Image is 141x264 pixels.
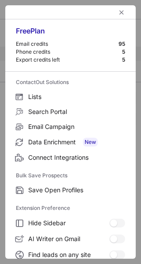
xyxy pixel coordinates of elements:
[28,154,125,161] span: Connect Integrations
[5,231,136,247] label: AI Writer on Gmail
[5,104,136,119] label: Search Portal
[5,247,136,263] label: Find leads on any site
[122,56,125,63] div: 5
[28,251,109,259] span: Find leads on any site
[116,7,127,18] button: left-button
[5,119,136,134] label: Email Campaign
[16,169,125,183] label: Bulk Save Prospects
[28,123,125,131] span: Email Campaign
[5,150,136,165] label: Connect Integrations
[16,48,122,55] div: Phone credits
[28,93,125,101] span: Lists
[16,201,125,215] label: Extension Preference
[28,219,109,227] span: Hide Sidebar
[16,56,122,63] div: Export credits left
[119,40,125,48] div: 95
[28,108,125,116] span: Search Portal
[83,138,98,147] span: New
[28,138,125,147] span: Data Enrichment
[5,215,136,231] label: Hide Sidebar
[5,89,136,104] label: Lists
[122,48,125,55] div: 5
[16,75,125,89] label: ContactOut Solutions
[14,8,23,17] button: right-button
[28,235,109,243] span: AI Writer on Gmail
[16,26,125,40] div: Free Plan
[28,186,125,194] span: Save Open Profiles
[5,183,136,198] label: Save Open Profiles
[16,40,119,48] div: Email credits
[5,134,136,150] label: Data Enrichment New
